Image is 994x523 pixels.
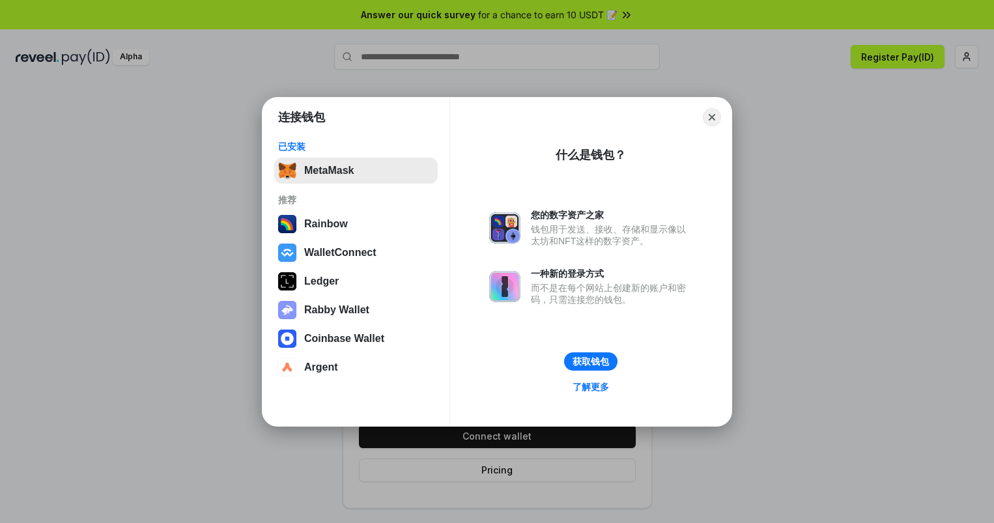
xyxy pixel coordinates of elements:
div: 已安装 [278,141,434,152]
button: Close [703,108,721,126]
div: Rainbow [304,218,348,230]
div: 您的数字资产之家 [531,209,692,221]
div: Rabby Wallet [304,304,369,316]
button: MetaMask [274,158,438,184]
button: Rainbow [274,211,438,237]
img: svg+xml,%3Csvg%20width%3D%2228%22%20height%3D%2228%22%20viewBox%3D%220%200%2028%2028%22%20fill%3D... [278,244,296,262]
img: svg+xml,%3Csvg%20xmlns%3D%22http%3A%2F%2Fwww.w3.org%2F2000%2Fsvg%22%20fill%3D%22none%22%20viewBox... [489,212,520,244]
button: Rabby Wallet [274,297,438,323]
img: svg+xml,%3Csvg%20xmlns%3D%22http%3A%2F%2Fwww.w3.org%2F2000%2Fsvg%22%20fill%3D%22none%22%20viewBox... [489,271,520,302]
div: 了解更多 [573,381,609,393]
a: 了解更多 [565,378,617,395]
img: svg+xml,%3Csvg%20xmlns%3D%22http%3A%2F%2Fwww.w3.org%2F2000%2Fsvg%22%20fill%3D%22none%22%20viewBox... [278,301,296,319]
img: svg+xml,%3Csvg%20width%3D%22120%22%20height%3D%22120%22%20viewBox%3D%220%200%20120%20120%22%20fil... [278,215,296,233]
div: MetaMask [304,165,354,177]
div: WalletConnect [304,247,376,259]
div: 钱包用于发送、接收、存储和显示像以太坊和NFT这样的数字资产。 [531,223,692,247]
button: Coinbase Wallet [274,326,438,352]
div: 而不是在每个网站上创建新的账户和密码，只需连接您的钱包。 [531,282,692,305]
h1: 连接钱包 [278,109,325,125]
div: 什么是钱包？ [556,147,626,163]
div: 一种新的登录方式 [531,268,692,279]
button: WalletConnect [274,240,438,266]
div: 获取钱包 [573,356,609,367]
div: Argent [304,361,338,373]
button: Ledger [274,268,438,294]
button: 获取钱包 [564,352,618,371]
img: svg+xml,%3Csvg%20width%3D%2228%22%20height%3D%2228%22%20viewBox%3D%220%200%2028%2028%22%20fill%3D... [278,330,296,348]
div: Ledger [304,276,339,287]
div: Coinbase Wallet [304,333,384,345]
button: Argent [274,354,438,380]
img: svg+xml,%3Csvg%20width%3D%2228%22%20height%3D%2228%22%20viewBox%3D%220%200%2028%2028%22%20fill%3D... [278,358,296,376]
div: 推荐 [278,194,434,206]
img: svg+xml,%3Csvg%20fill%3D%22none%22%20height%3D%2233%22%20viewBox%3D%220%200%2035%2033%22%20width%... [278,162,296,180]
img: svg+xml,%3Csvg%20xmlns%3D%22http%3A%2F%2Fwww.w3.org%2F2000%2Fsvg%22%20width%3D%2228%22%20height%3... [278,272,296,290]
